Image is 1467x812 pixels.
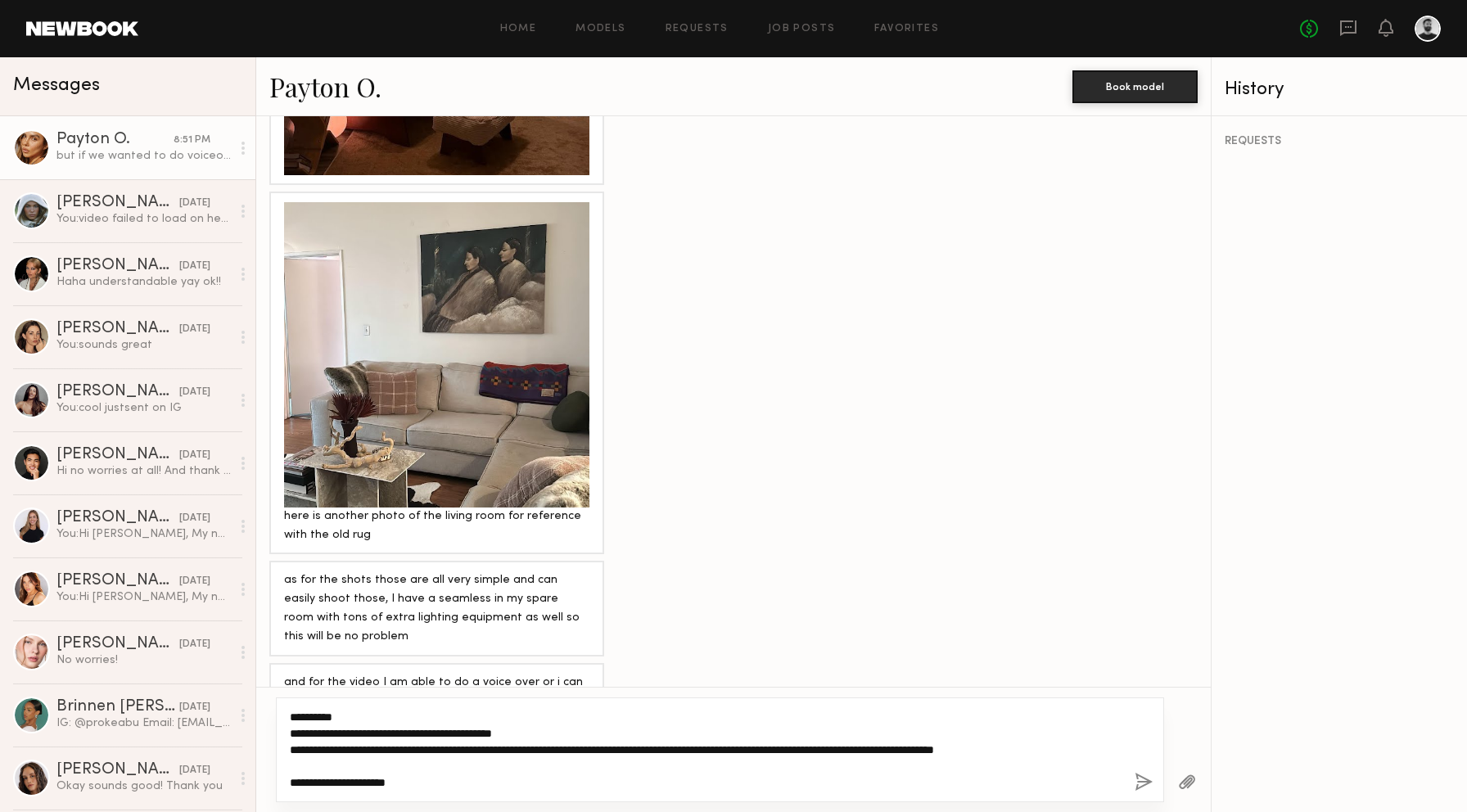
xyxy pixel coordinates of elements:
div: [DATE] [179,637,210,652]
div: [DATE] [179,700,210,715]
div: [DATE] [179,763,210,778]
div: as for the shots those are all very simple and can easily shoot those, I have a seamless in my sp... [284,571,589,647]
a: Job Posts [768,24,836,34]
a: Favorites [874,24,939,34]
div: [DATE] [179,385,210,400]
div: Haha understandable yay ok!! [56,274,231,290]
div: REQUESTS [1225,136,1454,147]
div: [DATE] [179,511,210,526]
div: 8:51 PM [174,133,210,148]
div: You: Hi [PERSON_NAME], My name is [PERSON_NAME]. I'm looking to hire a model to film a UGC video ... [56,589,231,605]
div: and for the video I am able to do a voice over or i can mesh an audio with it if that’s something... [284,674,589,730]
div: [DATE] [179,196,210,211]
div: Payton O. [56,132,174,148]
div: Brinnen [PERSON_NAME] [56,699,179,715]
div: [DATE] [179,574,210,589]
div: [DATE] [179,322,210,337]
div: [PERSON_NAME] [56,321,179,337]
div: Okay sounds good! Thank you [56,778,231,794]
div: [PERSON_NAME] [56,762,179,778]
div: No worries! [56,652,231,668]
button: Book model [1072,70,1198,103]
div: [PERSON_NAME] [56,636,179,652]
div: [PERSON_NAME] [56,447,179,463]
div: [PERSON_NAME] [56,573,179,589]
div: [PERSON_NAME] [56,510,179,526]
a: Models [576,24,625,34]
span: Messages [13,76,100,95]
div: IG: @prokeabu Email: [EMAIL_ADDRESS][DOMAIN_NAME] You could reach out and book directly outside o... [56,715,231,731]
a: Home [500,24,537,34]
div: You: Hi [PERSON_NAME], My name is [PERSON_NAME]. I'm looking to hire a model to film a UGC video ... [56,526,231,542]
a: Book model [1072,79,1198,92]
div: You: cool justsent on IG [56,400,231,416]
div: [DATE] [179,259,210,274]
div: but if we wanted to do voiceover I’d have to apply that to the rate on top of the $200 since I us... [56,148,231,164]
div: [PERSON_NAME] [56,195,179,211]
div: [DATE] [179,448,210,463]
a: Requests [666,24,729,34]
div: here is another photo of the living room for reference with the old rug [284,508,589,545]
div: Hi no worries at all! And thank you! I travel a lot to LA so sometimes I’ll take newbook jobs tha... [56,463,231,479]
div: History [1225,80,1454,99]
div: You: video failed to load on here so I sent to you on your IG [56,211,231,227]
div: You: sounds great [56,337,231,353]
div: [PERSON_NAME] [56,384,179,400]
div: [PERSON_NAME] [56,258,179,274]
a: Payton O. [269,69,381,104]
